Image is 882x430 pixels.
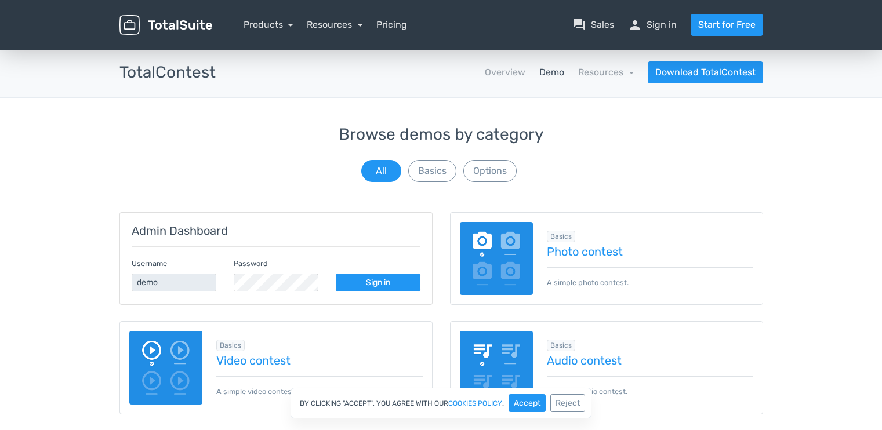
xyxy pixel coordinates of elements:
a: Overview [485,65,525,79]
button: Reject [550,394,585,412]
button: Options [463,160,517,182]
span: Browse all in Basics [216,340,245,351]
h5: Admin Dashboard [132,224,420,237]
button: All [361,160,401,182]
span: person [628,18,642,32]
img: image-poll.png.webp [460,222,533,296]
a: Demo [539,65,564,79]
label: Password [234,258,268,269]
a: Video contest [216,354,423,367]
button: Basics [408,160,456,182]
h3: TotalContest [119,64,216,82]
img: video-poll.png.webp [129,331,203,405]
a: cookies policy [448,400,502,407]
a: Resources [578,67,634,78]
span: question_answer [572,18,586,32]
a: personSign in [628,18,677,32]
a: Photo contest [547,245,753,258]
p: A simple video contest. [216,376,423,397]
a: Pricing [376,18,407,32]
a: question_answerSales [572,18,614,32]
label: Username [132,258,167,269]
a: Start for Free [691,14,763,36]
img: audio-poll.png.webp [460,331,533,405]
span: Browse all in Basics [547,340,575,351]
a: Sign in [336,274,420,291]
a: Audio contest [547,354,753,367]
button: Accept [509,394,546,412]
p: A simple photo contest. [547,267,753,288]
a: Download TotalContest [648,61,763,83]
p: A simple audio contest. [547,376,753,397]
div: By clicking "Accept", you agree with our . [291,388,591,418]
span: Browse all in Basics [547,231,575,242]
h3: Browse demos by category [119,126,763,144]
a: Resources [307,19,362,30]
img: TotalSuite for WordPress [119,15,212,35]
a: Products [244,19,293,30]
